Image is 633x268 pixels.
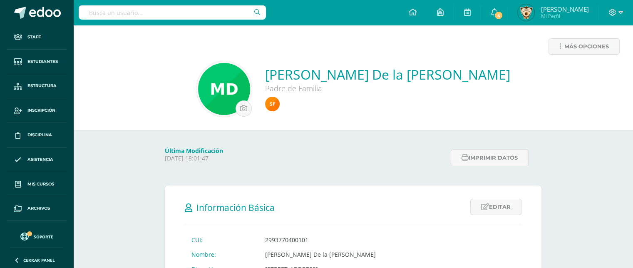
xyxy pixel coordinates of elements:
td: 2993770400101 [258,233,416,247]
span: Cerrar panel [23,257,55,263]
td: [PERSON_NAME] De la [PERSON_NAME] [258,247,416,262]
td: Nombre: [185,247,258,262]
span: Soporte [34,234,53,240]
span: [PERSON_NAME] [541,5,588,13]
p: [DATE] 18:01:47 [165,155,446,162]
span: Staff [27,34,41,40]
a: Staff [7,25,67,50]
a: Inscripción [7,98,67,123]
td: CUI: [185,233,258,247]
img: 7c74505079bcc4778c69fb256aeee4a7.png [518,4,534,21]
a: Mis cursos [7,172,67,197]
span: Estructura [27,83,57,89]
a: Más opciones [549,38,620,55]
div: Padre de Familia [265,83,510,93]
span: Estudiantes [27,58,58,65]
a: Soporte [10,230,63,242]
img: 3efe8024174f7c780b354b4bfbef0ce5.png [198,63,250,115]
span: Disciplina [27,132,52,138]
span: Archivos [27,205,50,212]
h4: Última Modificación [165,147,446,155]
a: Estructura [7,74,67,99]
span: Mi Perfil [541,13,588,20]
a: Editar [470,199,521,215]
span: Mis cursos [27,181,54,188]
input: Busca un usuario... [79,5,266,20]
a: Disciplina [7,123,67,148]
span: Más opciones [564,39,609,54]
span: Inscripción [27,107,55,114]
a: [PERSON_NAME] De la [PERSON_NAME] [265,65,510,83]
button: Imprimir datos [451,149,529,166]
span: Asistencia [27,156,53,163]
a: Estudiantes [7,50,67,74]
img: 8a0e4f3e6416203b75cbb9bab9968776.png [265,97,280,111]
span: Información Básica [196,202,275,213]
a: Archivos [7,196,67,221]
a: Asistencia [7,148,67,172]
span: 4 [494,11,503,20]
